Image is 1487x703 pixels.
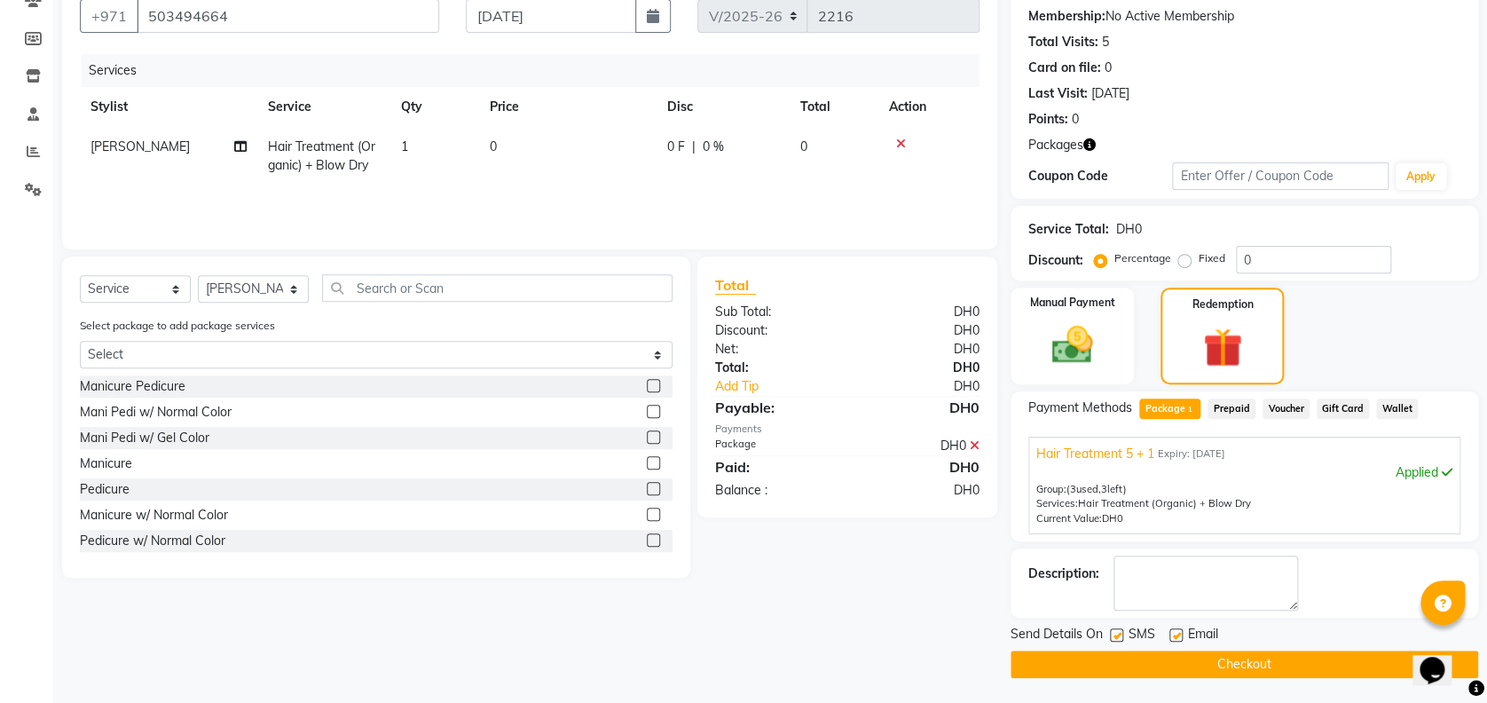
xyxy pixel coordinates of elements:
[1036,512,1102,525] span: Current Value:
[847,359,993,377] div: DH0
[1078,497,1251,509] span: Hair Treatment (Organic) + Blow Dry
[702,321,847,340] div: Discount:
[1396,163,1446,190] button: Apply
[1199,250,1225,266] label: Fixed
[80,377,185,396] div: Manicure Pedicure
[657,87,790,127] th: Disc
[1066,483,1076,495] span: (3
[1028,84,1088,103] div: Last Visit:
[847,397,993,418] div: DH0
[1102,33,1109,51] div: 5
[257,87,390,127] th: Service
[847,481,993,500] div: DH0
[800,138,807,154] span: 0
[490,138,497,154] span: 0
[1116,220,1142,239] div: DH0
[1172,162,1388,190] input: Enter Offer / Coupon Code
[715,276,756,295] span: Total
[1028,136,1083,154] span: Packages
[1376,399,1418,419] span: Wallet
[703,138,724,156] span: 0 %
[1072,110,1079,129] div: 0
[702,397,847,418] div: Payable:
[80,318,275,334] label: Select package to add package services
[1208,399,1255,419] span: Prepaid
[90,138,190,154] span: [PERSON_NAME]
[1039,321,1105,368] img: _cash.svg
[871,377,993,396] div: DH0
[1184,405,1194,415] span: 1
[1028,251,1083,270] div: Discount:
[1028,167,1172,186] div: Coupon Code
[1028,399,1132,417] span: Payment Methods
[702,481,847,500] div: Balance :
[790,87,878,127] th: Total
[847,321,993,340] div: DH0
[80,454,132,473] div: Manicure
[1102,512,1123,525] span: DH0
[80,506,228,525] div: Manicure w/ Normal Color
[1101,483,1107,495] span: 3
[80,480,130,499] div: Pedicure
[1317,399,1370,419] span: Gift Card
[80,532,225,550] div: Pedicure w/ Normal Color
[1129,625,1155,647] span: SMS
[479,87,657,127] th: Price
[1028,59,1101,77] div: Card on file:
[1028,7,1105,26] div: Membership:
[1188,625,1218,647] span: Email
[268,138,375,173] span: Hair Treatment (Organic) + Blow Dry
[692,138,696,156] span: |
[1028,7,1460,26] div: No Active Membership
[401,138,408,154] span: 1
[1263,399,1310,419] span: Voucher
[847,437,993,455] div: DH0
[702,359,847,377] div: Total:
[847,340,993,359] div: DH0
[1011,651,1478,678] button: Checkout
[82,54,993,87] div: Services
[80,403,232,422] div: Mani Pedi w/ Normal Color
[1028,110,1068,129] div: Points:
[1036,463,1452,482] div: Applied
[702,340,847,359] div: Net:
[1036,497,1078,509] span: Services:
[1105,59,1112,77] div: 0
[715,422,980,437] div: Payments
[1114,250,1171,266] label: Percentage
[1158,446,1225,462] span: Expiry: [DATE]
[702,437,847,455] div: Package
[1011,625,1103,647] span: Send Details On
[847,303,993,321] div: DH0
[702,303,847,321] div: Sub Total:
[1036,483,1066,495] span: Group:
[1191,323,1254,372] img: _gift.svg
[667,138,685,156] span: 0 F
[1066,483,1127,495] span: used, left)
[878,87,980,127] th: Action
[1192,296,1253,312] label: Redemption
[1412,632,1469,685] iframe: chat widget
[1139,399,1200,419] span: Package
[1028,33,1098,51] div: Total Visits:
[1091,84,1129,103] div: [DATE]
[702,377,872,396] a: Add Tip
[80,87,257,127] th: Stylist
[1030,295,1115,311] label: Manual Payment
[702,456,847,478] div: Paid:
[1028,565,1099,583] div: Description:
[80,429,209,447] div: Mani Pedi w/ Gel Color
[847,456,993,478] div: DH0
[390,87,479,127] th: Qty
[322,274,673,302] input: Search or Scan
[1036,445,1154,463] span: Hair Treatment 5 + 1
[1028,220,1109,239] div: Service Total:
